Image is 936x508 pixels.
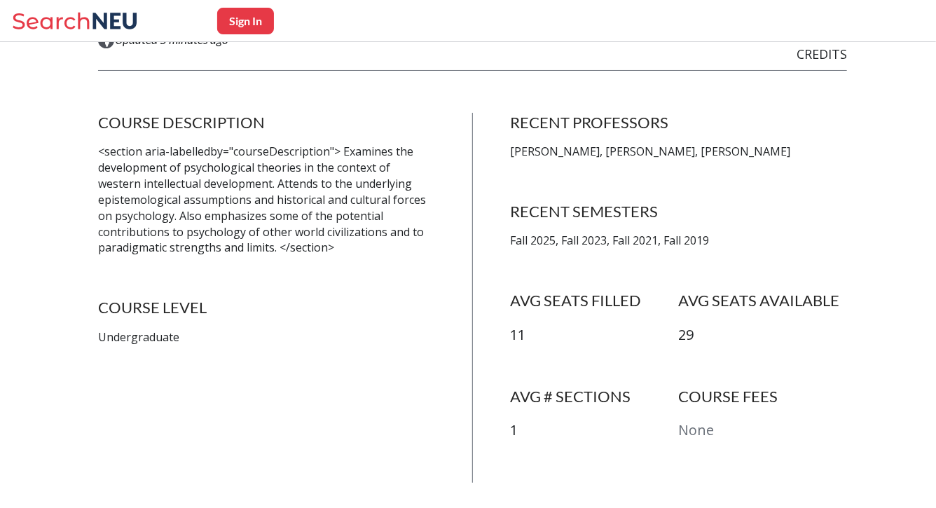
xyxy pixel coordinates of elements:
[510,144,847,160] p: [PERSON_NAME], [PERSON_NAME], [PERSON_NAME]
[98,298,435,317] h4: COURSE LEVEL
[510,325,678,345] p: 11
[98,113,435,132] h4: COURSE DESCRIPTION
[678,291,846,310] h4: AVG SEATS AVAILABLE
[510,420,678,441] p: 1
[510,113,847,132] h4: RECENT PROFESSORS
[678,387,846,406] h4: COURSE FEES
[217,8,274,34] button: Sign In
[510,387,678,406] h4: AVG # SECTIONS
[98,144,435,256] p: <section aria-labelledby="courseDescription"> Examines the development of psychological theories ...
[510,202,847,221] h4: RECENT SEMESTERS
[98,329,435,345] p: Undergraduate
[510,233,847,249] p: Fall 2025, Fall 2023, Fall 2021, Fall 2019
[678,420,846,441] p: None
[797,46,847,62] span: CREDITS
[678,325,846,345] p: 29
[510,291,678,310] h4: AVG SEATS FILLED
